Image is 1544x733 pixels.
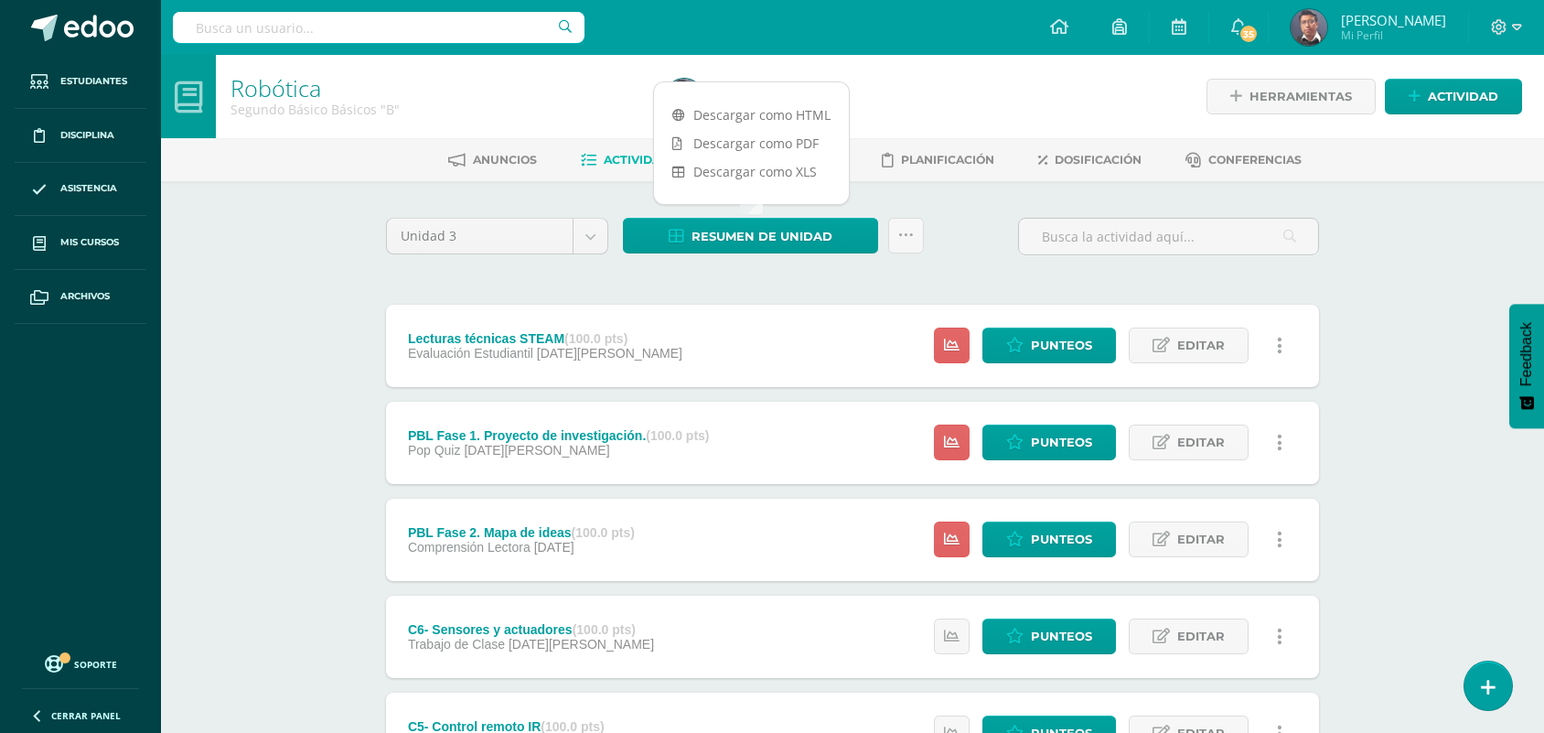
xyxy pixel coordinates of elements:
span: Feedback [1518,322,1535,386]
strong: (100.0 pts) [572,525,635,540]
span: Herramientas [1249,80,1352,113]
a: Conferencias [1185,146,1302,175]
a: Anuncios [448,146,537,175]
span: [DATE][PERSON_NAME] [464,443,609,458]
a: Punteos [982,619,1116,654]
span: Asistencia [60,181,117,196]
strong: (100.0 pts) [573,622,636,637]
a: Planificación [882,146,994,175]
span: Dosificación [1055,153,1142,167]
span: Editar [1177,620,1225,653]
span: Actividad [1428,80,1498,113]
a: Archivos [15,270,146,324]
a: Punteos [982,522,1116,557]
a: Herramientas [1206,79,1376,114]
a: Disciplina [15,109,146,163]
div: Segundo Básico Básicos 'B' [231,101,644,118]
span: Anuncios [473,153,537,167]
span: Editar [1177,523,1225,556]
img: 83b56ef28f26fe507cf05badbb9af362.png [1291,9,1327,46]
span: Planificación [901,153,994,167]
span: Punteos [1031,426,1092,459]
button: Feedback - Mostrar encuesta [1509,304,1544,428]
a: Actividad [1385,79,1522,114]
span: [PERSON_NAME] [1341,11,1446,29]
a: Punteos [982,425,1116,460]
span: Resumen de unidad [692,220,832,253]
span: Trabajo de Clase [408,637,505,652]
span: Evaluación Estudiantil [408,346,533,361]
a: Asistencia [15,163,146,217]
input: Busca un usuario... [173,12,584,43]
div: PBL Fase 2. Mapa de ideas [408,525,635,540]
a: Unidad 3 [387,219,607,253]
a: Actividades [581,146,684,175]
a: Soporte [22,651,139,675]
span: Cerrar panel [51,709,121,722]
span: Archivos [60,289,110,304]
strong: (100.0 pts) [646,428,709,443]
span: [DATE][PERSON_NAME] [537,346,682,361]
span: 35 [1238,24,1259,44]
img: 83b56ef28f26fe507cf05badbb9af362.png [666,79,702,115]
span: Punteos [1031,523,1092,556]
input: Busca la actividad aquí... [1019,219,1318,254]
span: Mis cursos [60,235,119,250]
h1: Robótica [231,75,644,101]
span: [DATE] [534,540,574,555]
span: Conferencias [1208,153,1302,167]
span: Comprensión Lectora [408,540,531,555]
span: Actividades [604,153,684,167]
div: Lecturas técnicas STEAM [408,331,682,346]
div: PBL Fase 1. Proyecto de investigación. [408,428,710,443]
a: Dosificación [1038,146,1142,175]
a: Mis cursos [15,216,146,270]
span: Editar [1177,329,1225,362]
span: Punteos [1031,329,1092,362]
div: C6- Sensores y actuadores [408,622,654,637]
a: Punteos [982,328,1116,363]
span: Pop Quiz [408,443,461,458]
strong: (100.0 pts) [564,331,627,346]
a: Resumen de unidad [623,218,878,253]
span: Soporte [74,658,117,671]
span: [DATE][PERSON_NAME] [509,637,654,652]
a: Descargar como XLS [654,157,849,186]
a: Descargar como PDF [654,129,849,157]
span: Unidad 3 [401,219,559,253]
a: Robótica [231,72,321,103]
span: Disciplina [60,128,114,143]
span: Editar [1177,426,1225,459]
span: Estudiantes [60,74,127,89]
a: Descargar como HTML [654,101,849,129]
span: Mi Perfil [1341,27,1446,43]
span: Punteos [1031,620,1092,653]
a: Estudiantes [15,55,146,109]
